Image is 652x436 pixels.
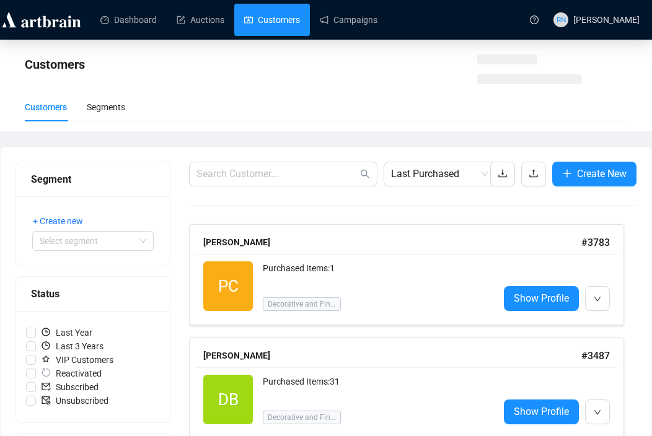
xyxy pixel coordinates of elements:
span: Create New [577,166,627,181]
span: # 3487 [581,350,610,362]
a: Dashboard [100,4,157,36]
a: [PERSON_NAME]#3783PCPurchased Items:1Decorative and Fine ArtsShow Profile [189,224,637,325]
div: Segment [31,172,155,187]
button: Create New [552,162,637,186]
div: [PERSON_NAME] [203,349,581,362]
span: Subscribed [36,380,104,394]
a: Campaigns [320,4,377,36]
div: Customers [25,100,67,114]
span: plus [562,168,572,178]
a: Show Profile [504,399,579,424]
span: Decorative and Fine Arts [263,297,341,311]
button: + Create new [32,211,93,231]
input: Search Customer... [196,167,358,181]
span: Last Purchased [391,162,488,186]
div: Segments [87,100,125,114]
span: question-circle [530,15,539,24]
span: Decorative and Fine Arts [263,411,341,424]
span: [PERSON_NAME] [573,15,640,25]
span: DB [218,387,239,412]
span: Customers [25,57,85,72]
span: down [594,409,601,416]
span: upload [529,168,539,178]
span: Show Profile [514,404,569,419]
div: Purchased Items: 31 [263,375,489,399]
span: down [594,295,601,303]
span: # 3783 [581,237,610,248]
span: Last 3 Years [36,339,108,353]
span: Unsubscribed [36,394,113,408]
a: Auctions [177,4,224,36]
span: search [360,169,370,179]
span: Show Profile [514,290,569,306]
div: Status [31,286,155,302]
span: + Create new [33,214,83,228]
a: Show Profile [504,286,579,311]
span: download [498,168,508,178]
div: Purchased Items: 1 [263,261,489,286]
span: VIP Customers [36,353,118,367]
a: Customers [244,4,300,36]
span: RN [556,14,566,25]
span: Last Year [36,326,97,339]
div: [PERSON_NAME] [203,235,581,249]
span: PC [218,274,239,299]
span: Reactivated [36,367,107,380]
